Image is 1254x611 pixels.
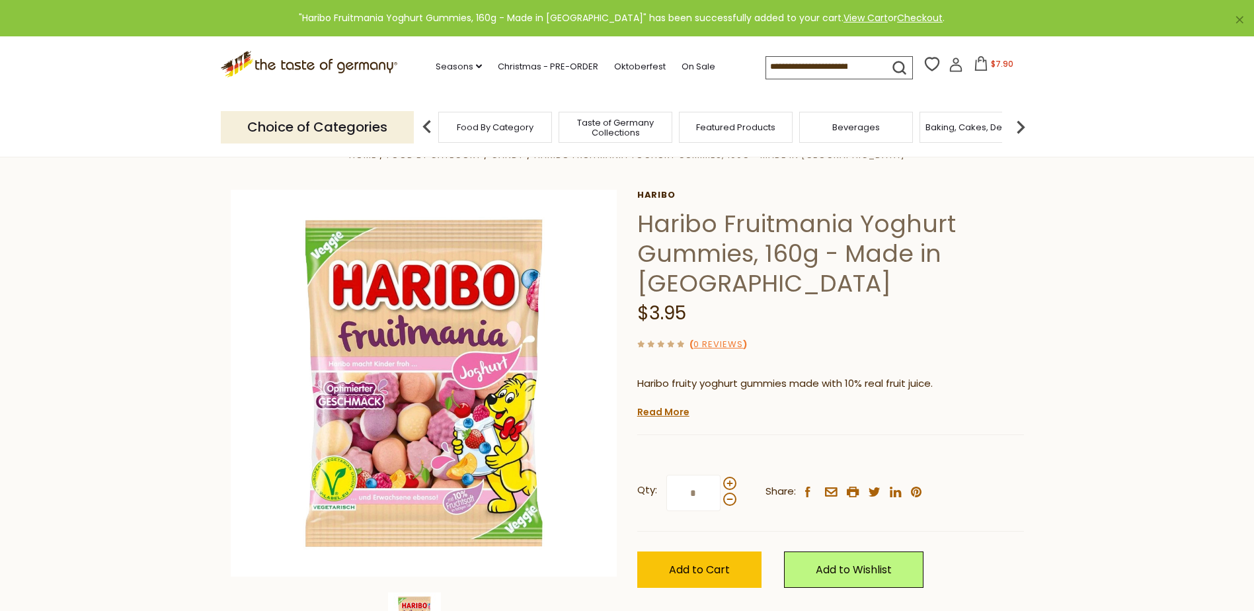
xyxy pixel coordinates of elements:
a: Haribo [637,190,1024,200]
p: Choice of Categories [221,111,414,143]
a: Read More [637,405,689,419]
a: Add to Wishlist [784,551,923,588]
a: Oktoberfest [614,60,666,74]
a: Featured Products [696,122,775,132]
strong: Qty: [637,482,657,499]
a: Seasons [436,60,482,74]
button: $7.90 [966,56,1022,76]
a: Checkout [897,11,943,24]
a: Christmas - PRE-ORDER [498,60,598,74]
a: Beverages [832,122,880,132]
a: × [1235,16,1243,24]
span: Add to Cart [669,562,730,577]
div: "Haribo Fruitmania Yoghurt Gummies, 160g - Made in [GEOGRAPHIC_DATA]" has been successfully added... [11,11,1233,26]
span: $7.90 [991,58,1013,69]
img: next arrow [1007,114,1034,140]
span: $3.95 [637,300,686,326]
p: Haribo fruity yoghurt gummies made with 10% real fruit juice. [637,376,1024,392]
a: Baking, Cakes, Desserts [925,122,1028,132]
a: On Sale [682,60,715,74]
a: Food By Category [457,122,533,132]
a: Taste of Germany Collections [563,118,668,138]
input: Qty: [666,475,721,511]
span: Share: [765,483,796,500]
a: 0 Reviews [693,338,743,352]
img: Haribo Fruitmania Yoghurt [231,190,617,577]
h1: Haribo Fruitmania Yoghurt Gummies, 160g - Made in [GEOGRAPHIC_DATA] [637,209,1024,298]
img: previous arrow [414,114,440,140]
p: In [DATE], [DEMOGRAPHIC_DATA] [DEMOGRAPHIC_DATA] candy maker [PERSON_NAME] introduced a revolutio... [637,402,1024,419]
a: View Cart [843,11,888,24]
button: Add to Cart [637,551,762,588]
span: ( ) [689,338,747,350]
